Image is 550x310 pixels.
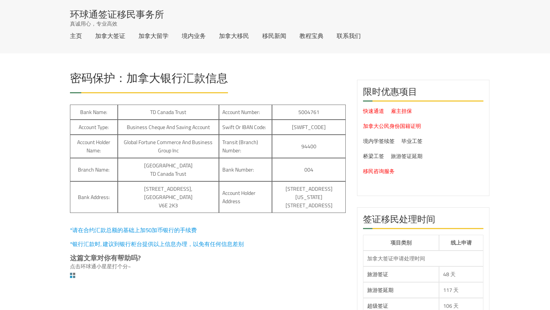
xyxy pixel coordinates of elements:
a: 快速通道 [363,106,384,116]
td: 5004761 [272,105,346,120]
a: 环球通签证移民事务所 [70,9,164,19]
a: 旅游签证 [367,269,388,279]
a: 境内学签续签 [363,136,395,146]
td: Bank address: [70,181,118,213]
td: Bank name: [70,105,118,120]
span: *请在合约汇款总额的基础上加50加币银行的手续费 [70,225,197,236]
a: 境内业务 [182,33,206,39]
td: [SWIFT_CODE] [272,120,346,135]
h2: 签证移民处理时间 [363,213,483,229]
td: Account number: [219,105,272,120]
td: Bank Number: [219,158,272,181]
a: 加拿大留学 [138,33,169,39]
td: Swift or IBAN code: [219,120,272,135]
td: 117 天 [439,282,483,298]
td: [STREET_ADDRESS][US_STATE] [STREET_ADDRESS] [272,181,346,213]
td: 94400 [272,135,346,158]
a: 旅游签延期 [367,285,394,295]
td: Transit (Branch) number: [219,135,272,158]
a: 雇主担保 [391,106,412,116]
td: Account type: [70,120,118,135]
a: 毕业工签 [401,136,422,146]
th: 线上申请 [439,235,483,251]
a: 联系我们 [337,33,361,39]
td: 48 天 [439,266,483,282]
td: Account Holder address [219,181,272,213]
a: 移民新闻 [262,33,286,39]
td: Account holder name: [70,135,118,158]
a: 主页 [70,33,82,39]
h1: 密码保护：加拿大银行汇款信息 [70,72,228,88]
th: 项目类别 [363,235,439,251]
span: *银行汇款时, 建议到银行柜台提供以上信息办理，以免有任何信息差别 [70,239,244,249]
div: 这篇文章对你有帮助吗? [70,254,346,262]
div: 点击环球通小星星打个分~ [70,262,346,270]
td: Business Cheque and saving account [118,120,219,135]
td: TD Canada Trust [118,105,219,120]
h2: 限时优惠项目 [363,86,483,102]
a: 移民咨询服务 [363,166,395,176]
td: [GEOGRAPHIC_DATA] TD Canada Trust [118,158,219,181]
td: Branch name: [70,158,118,181]
a: 加拿大移民 [219,33,249,39]
a: 教程宝典 [299,33,324,39]
div: 加拿大签证申请处理时间 [367,255,479,262]
td: Global Fortune Commerce and Business Group Inc [118,135,219,158]
a: 加拿大签证 [95,33,125,39]
span: 真诚用心，专业高效 [70,20,117,27]
a: 旅游签证延期 [391,151,422,161]
td: [STREET_ADDRESS], [GEOGRAPHIC_DATA] V6E 2K3 [118,181,219,213]
td: 004 [272,158,346,181]
a: 桥梁工签 [363,151,384,161]
a: 加拿大公民身份国籍证明 [363,121,421,131]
